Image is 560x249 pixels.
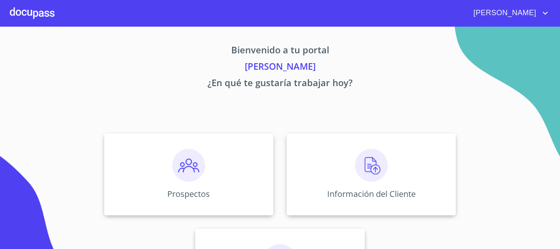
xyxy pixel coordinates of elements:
img: prospectos.png [172,149,205,182]
span: [PERSON_NAME] [467,7,540,20]
img: carga.png [355,149,388,182]
p: Prospectos [167,188,210,199]
p: Información del Cliente [327,188,416,199]
p: ¿En qué te gustaría trabajar hoy? [27,76,533,92]
p: [PERSON_NAME] [27,59,533,76]
button: account of current user [467,7,550,20]
p: Bienvenido a tu portal [27,43,533,59]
